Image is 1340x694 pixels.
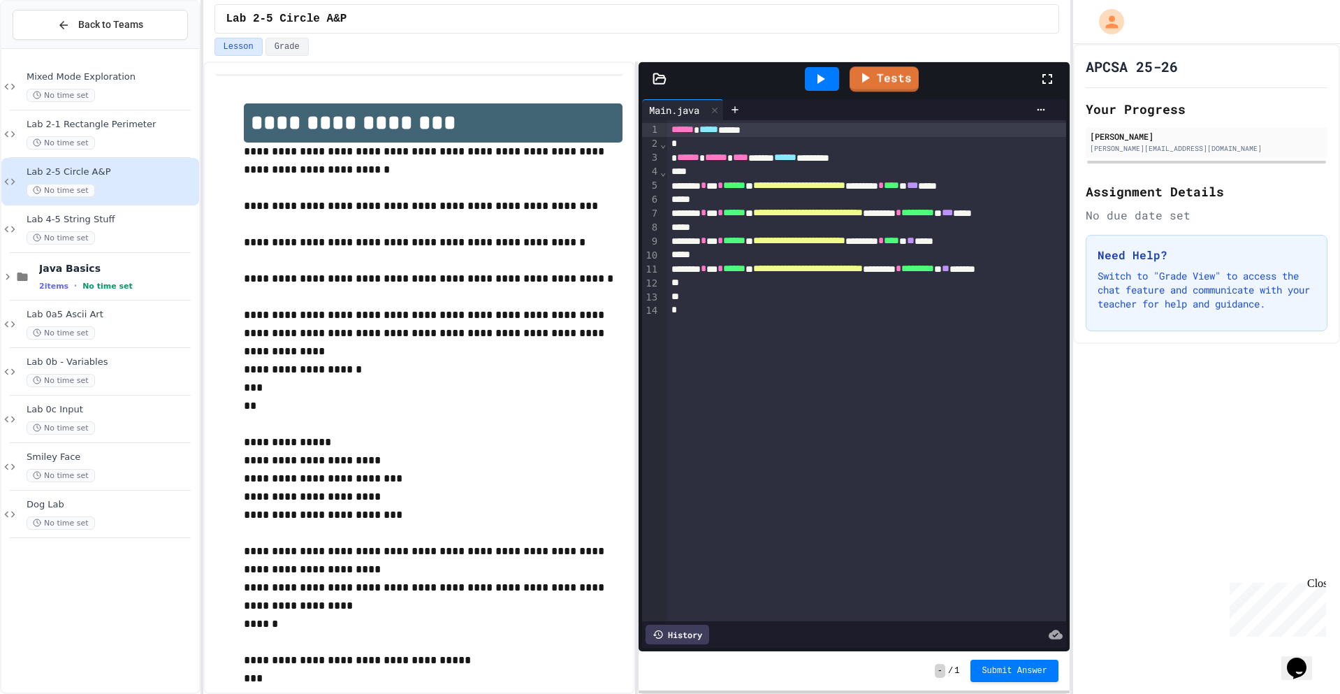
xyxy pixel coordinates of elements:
[642,235,660,249] div: 9
[954,665,959,677] span: 1
[642,277,660,291] div: 12
[27,166,196,178] span: Lab 2-5 Circle A&P
[27,516,95,530] span: No time set
[226,10,347,27] span: Lab 2-5 Circle A&P
[78,17,143,32] span: Back to Teams
[642,291,660,305] div: 13
[214,38,263,56] button: Lesson
[660,138,667,150] span: Fold line
[1086,207,1327,224] div: No due date set
[642,123,660,137] div: 1
[265,38,309,56] button: Grade
[6,6,96,89] div: Chat with us now!Close
[850,66,919,92] a: Tests
[646,625,709,644] div: History
[27,421,95,435] span: No time set
[27,214,196,226] span: Lab 4-5 String Stuff
[27,374,95,387] span: No time set
[935,664,945,678] span: -
[27,231,95,245] span: No time set
[27,404,196,416] span: Lab 0c Input
[27,451,196,463] span: Smiley Face
[27,119,196,131] span: Lab 2-1 Rectangle Perimeter
[27,89,95,102] span: No time set
[74,280,77,291] span: •
[27,184,95,197] span: No time set
[970,660,1058,682] button: Submit Answer
[642,304,660,318] div: 14
[642,249,660,263] div: 10
[660,166,667,178] span: Fold line
[642,263,660,277] div: 11
[1086,57,1178,76] h1: APCSA 25-26
[1086,99,1327,119] h2: Your Progress
[39,262,196,275] span: Java Basics
[642,165,660,179] div: 4
[642,207,660,221] div: 7
[27,309,196,321] span: Lab 0a5 Ascii Art
[642,151,660,165] div: 3
[642,137,660,151] div: 2
[1090,130,1323,143] div: [PERSON_NAME]
[642,103,706,117] div: Main.java
[27,499,196,511] span: Dog Lab
[82,282,133,291] span: No time set
[13,10,188,40] button: Back to Teams
[27,469,95,482] span: No time set
[982,665,1047,677] span: Submit Answer
[642,193,660,207] div: 6
[642,99,724,120] div: Main.java
[642,179,660,193] div: 5
[27,136,95,150] span: No time set
[39,282,68,291] span: 2 items
[1098,247,1316,263] h3: Need Help?
[948,665,953,677] span: /
[1084,6,1128,38] div: My Account
[1090,143,1323,154] div: [PERSON_NAME][EMAIL_ADDRESS][DOMAIN_NAME]
[1224,577,1326,637] iframe: chat widget
[27,71,196,83] span: Mixed Mode Exploration
[1098,269,1316,311] p: Switch to "Grade View" to access the chat feature and communicate with your teacher for help and ...
[1086,182,1327,201] h2: Assignment Details
[642,221,660,235] div: 8
[27,356,196,368] span: Lab 0b - Variables
[27,326,95,340] span: No time set
[1281,638,1326,680] iframe: chat widget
